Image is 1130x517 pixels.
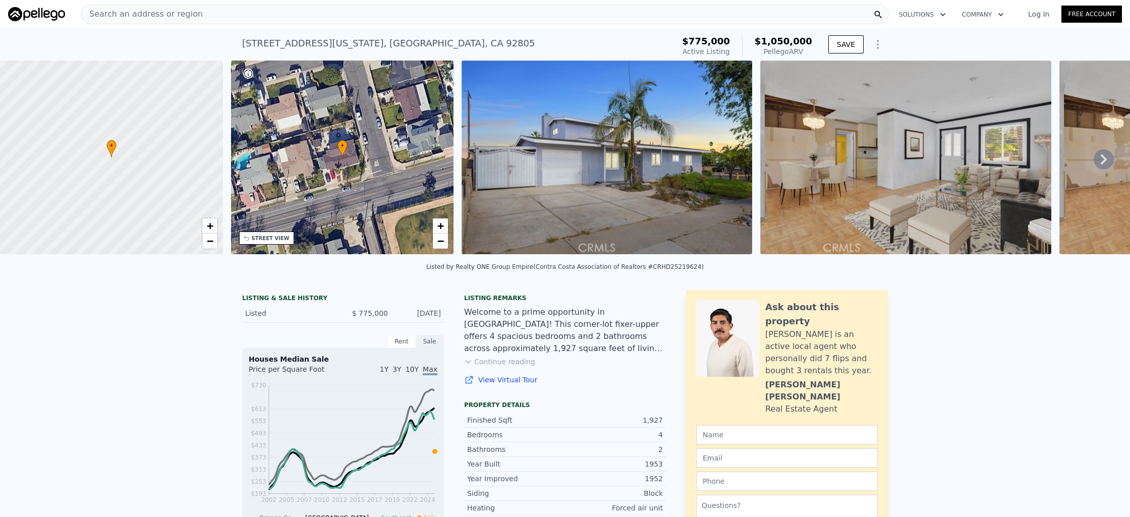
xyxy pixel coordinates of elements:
tspan: $613 [251,406,266,413]
tspan: 2007 [297,496,312,503]
div: 1952 [565,474,663,484]
input: Phone [696,472,878,491]
a: Zoom out [433,234,448,249]
button: Company [954,6,1012,24]
div: STREET VIEW [252,235,290,242]
tspan: $493 [251,430,266,437]
div: LISTING & SALE HISTORY [242,294,444,304]
a: View Virtual Tour [464,375,666,385]
tspan: 2002 [261,496,277,503]
span: − [437,235,444,247]
div: Property details [464,401,666,409]
span: • [337,141,348,150]
button: Continue reading [464,357,535,367]
tspan: 2022 [402,496,418,503]
span: 3Y [392,365,401,373]
a: Zoom in [433,218,448,234]
a: Zoom in [202,218,217,234]
div: [PERSON_NAME] [PERSON_NAME] [765,379,878,403]
tspan: 2024 [420,496,435,503]
tspan: 2010 [314,496,330,503]
div: Block [565,488,663,498]
tspan: 2015 [349,496,365,503]
span: Active Listing [683,47,730,55]
div: Heating [467,503,565,513]
div: 1953 [565,459,663,469]
span: + [437,219,444,232]
span: $775,000 [682,36,730,46]
tspan: $193 [251,490,266,497]
tspan: 2017 [367,496,382,503]
div: Rent [387,335,416,348]
div: Siding [467,488,565,498]
tspan: $313 [251,466,266,473]
span: $ 775,000 [352,309,388,317]
a: Zoom out [202,234,217,249]
tspan: 2005 [279,496,295,503]
div: [DATE] [396,308,441,318]
tspan: 2019 [384,496,400,503]
input: Email [696,448,878,468]
span: • [106,141,117,150]
div: Bedrooms [467,430,565,440]
div: Year Improved [467,474,565,484]
div: [PERSON_NAME] is an active local agent who personally did 7 flips and bought 3 rentals this year. [765,328,878,377]
button: Solutions [891,6,954,24]
span: + [206,219,213,232]
a: Free Account [1061,6,1122,23]
a: Log In [1016,9,1061,19]
tspan: $730 [251,382,266,389]
span: 10Y [406,365,419,373]
button: Show Options [868,34,888,54]
tspan: $373 [251,454,266,461]
div: 2 [565,444,663,454]
img: Sale: 169714789 Parcel: 63802370 [462,61,752,254]
div: Pellego ARV [755,46,812,56]
div: Bathrooms [467,444,565,454]
div: Listed by Realty ONE Group Empire (Contra Costa Association of Realtors #CRHD25219624) [426,263,704,270]
div: Ask about this property [765,300,878,328]
div: Forced air unit [565,503,663,513]
img: Sale: 169714789 Parcel: 63802370 [760,61,1051,254]
div: Welcome to a prime opportunity in [GEOGRAPHIC_DATA]! This corner-lot fixer-upper offers 4 spaciou... [464,306,666,355]
span: 1Y [380,365,388,373]
div: 1,927 [565,415,663,425]
div: Sale [416,335,444,348]
div: Houses Median Sale [249,354,437,364]
span: − [206,235,213,247]
span: Search an address or region [81,8,203,20]
tspan: $253 [251,478,266,485]
div: Price per Square Foot [249,364,343,380]
img: Pellego [8,7,65,21]
div: • [106,140,117,157]
div: Listing remarks [464,294,666,302]
div: [STREET_ADDRESS][US_STATE] , [GEOGRAPHIC_DATA] , CA 92805 [242,36,535,50]
span: $1,050,000 [755,36,812,46]
tspan: $553 [251,418,266,425]
tspan: 2012 [332,496,348,503]
div: Finished Sqft [467,415,565,425]
tspan: $433 [251,442,266,449]
input: Name [696,425,878,444]
span: Max [423,365,437,375]
div: • [337,140,348,157]
div: 4 [565,430,663,440]
button: SAVE [828,35,864,53]
div: Real Estate Agent [765,403,837,415]
div: Listed [245,308,335,318]
div: Year Built [467,459,565,469]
